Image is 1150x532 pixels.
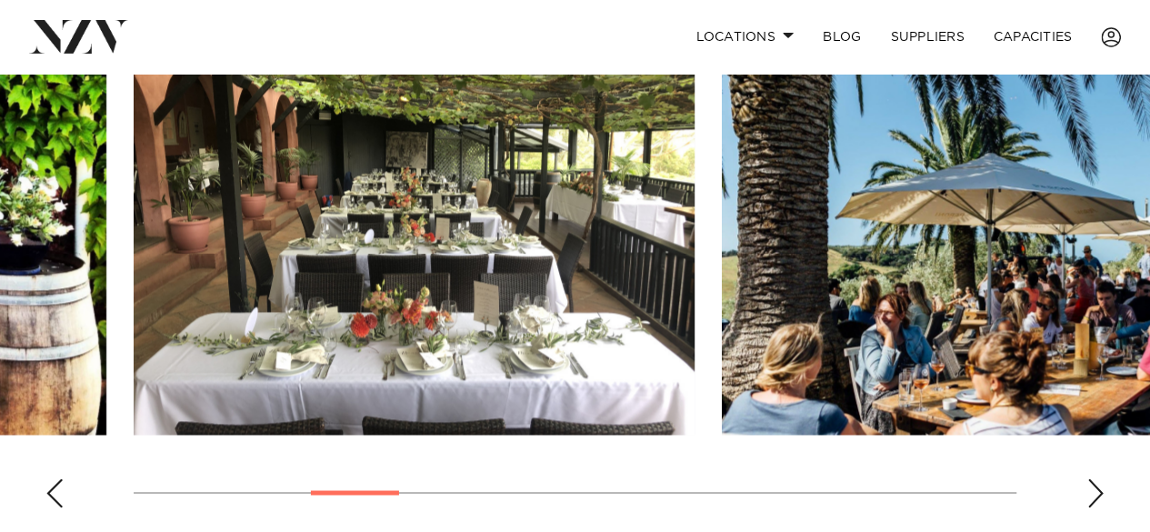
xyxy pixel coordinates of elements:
[875,17,978,56] a: SUPPLIERS
[134,23,695,435] swiper-slide: 4 / 15
[29,20,128,53] img: nzv-logo.png
[979,17,1087,56] a: Capacities
[681,17,808,56] a: Locations
[808,17,875,56] a: BLOG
